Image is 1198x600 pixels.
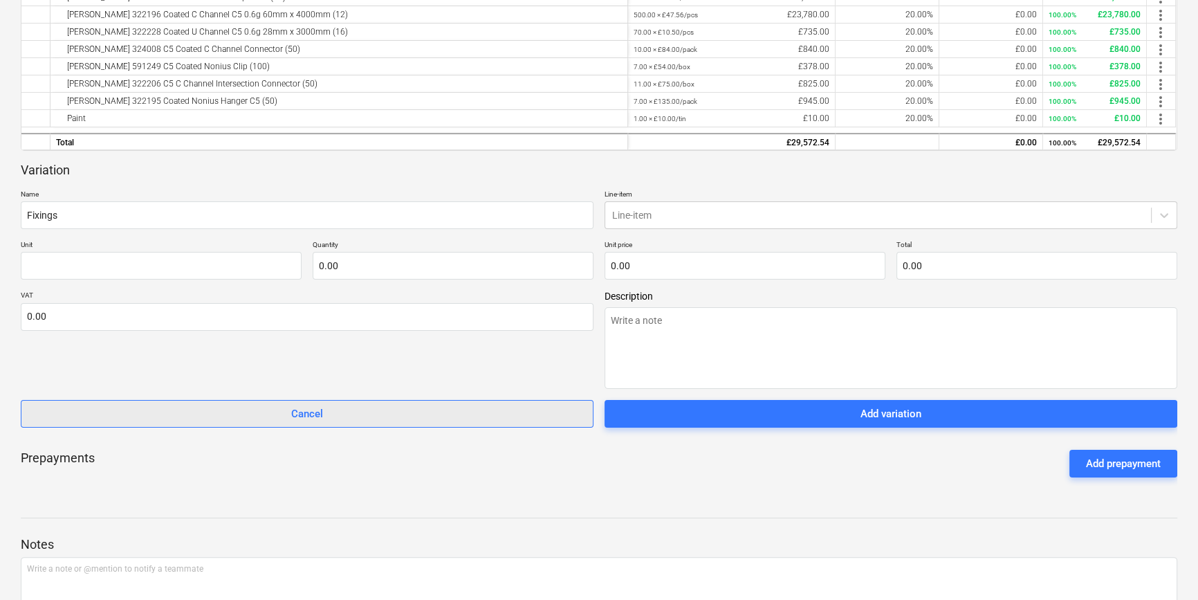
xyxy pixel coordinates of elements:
div: £840.00 [634,41,829,58]
div: £0.00 [945,41,1037,58]
small: 10.00 × £84.00 / pack [634,46,697,53]
p: Name [21,190,593,201]
small: 7.00 × £135.00 / pack [634,98,697,105]
p: Unit [21,240,302,252]
span: more_vert [1152,59,1169,75]
div: £945.00 [1049,93,1141,110]
div: £0.00 [945,6,1037,24]
p: VAT [21,291,593,302]
div: £945.00 [634,93,829,110]
p: Prepayments [21,450,95,478]
div: Knauf 322196 Coated C Channel C5 0.6g 60mm x 4000mm (12) [56,6,622,23]
div: £840.00 [1049,41,1141,58]
p: Notes [21,536,1177,553]
div: Knauf 324008 C5 Coated C Channel Connector (50) [56,41,622,57]
small: 100.00% [1049,46,1076,53]
small: 100.00% [1049,80,1076,88]
div: £735.00 [1049,24,1141,41]
span: more_vert [1152,111,1169,127]
span: more_vert [1152,42,1169,58]
span: more_vert [1152,76,1169,93]
div: Cancel [291,405,323,423]
div: £0.00 [945,134,1037,152]
div: £825.00 [1049,75,1141,93]
div: £29,572.54 [1049,134,1141,152]
div: £0.00 [945,75,1037,93]
small: 100.00% [1049,11,1076,19]
p: Variation [21,162,70,179]
div: Knauf 322206 C5 C Channel Intersection Connector (50) [56,75,622,92]
div: 20.00% [836,24,939,41]
div: £0.00 [945,58,1037,75]
iframe: Chat Widget [1129,534,1198,600]
div: 20.00% [836,6,939,24]
div: £378.00 [1049,58,1141,75]
div: Add prepayment [1086,455,1161,473]
div: 20.00% [836,58,939,75]
p: Line-item [605,190,1177,201]
div: 20.00% [836,93,939,110]
small: 100.00% [1049,28,1076,36]
div: £378.00 [634,58,829,75]
div: Knauf 322228 Coated U Channel C5 0.6g 28mm x 3000mm (16) [56,24,622,40]
button: Add prepayment [1069,450,1177,478]
div: £735.00 [634,24,829,41]
span: Description [605,291,1177,302]
div: £0.00 [945,93,1037,110]
small: 100.00% [1049,139,1076,147]
div: Add variation [860,405,921,423]
div: £0.00 [945,110,1037,127]
small: 100.00% [1049,63,1076,71]
small: 1.00 × £10.00 / tin [634,115,686,122]
span: more_vert [1152,7,1169,24]
span: more_vert [1152,24,1169,41]
small: 500.00 × £47.56 / pcs [634,11,698,19]
div: Knauf 591249 C5 Coated Nonius Clip (100) [56,58,622,75]
button: Cancel [21,400,593,428]
p: Unit price [605,240,885,252]
div: £23,780.00 [634,6,829,24]
div: £10.00 [1049,110,1141,127]
small: 100.00% [1049,115,1076,122]
div: 20.00% [836,41,939,58]
p: Total [896,240,1177,252]
div: Total [50,133,628,150]
div: 20.00% [836,110,939,127]
button: Add variation [605,400,1177,428]
div: £0.00 [945,24,1037,41]
small: 70.00 × £10.50 / pcs [634,28,694,36]
small: 7.00 × £54.00 / box [634,63,690,71]
div: £29,572.54 [634,134,829,152]
div: Paint [56,110,622,127]
div: 20.00% [836,75,939,93]
small: 100.00% [1049,98,1076,105]
p: Quantity [313,240,593,252]
span: more_vert [1152,93,1169,110]
small: 11.00 × £75.00 / box [634,80,694,88]
div: £10.00 [634,110,829,127]
div: Knauf 322195 Coated Nonius Hanger C5 (50) [56,93,622,109]
div: £23,780.00 [1049,6,1141,24]
div: £825.00 [634,75,829,93]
